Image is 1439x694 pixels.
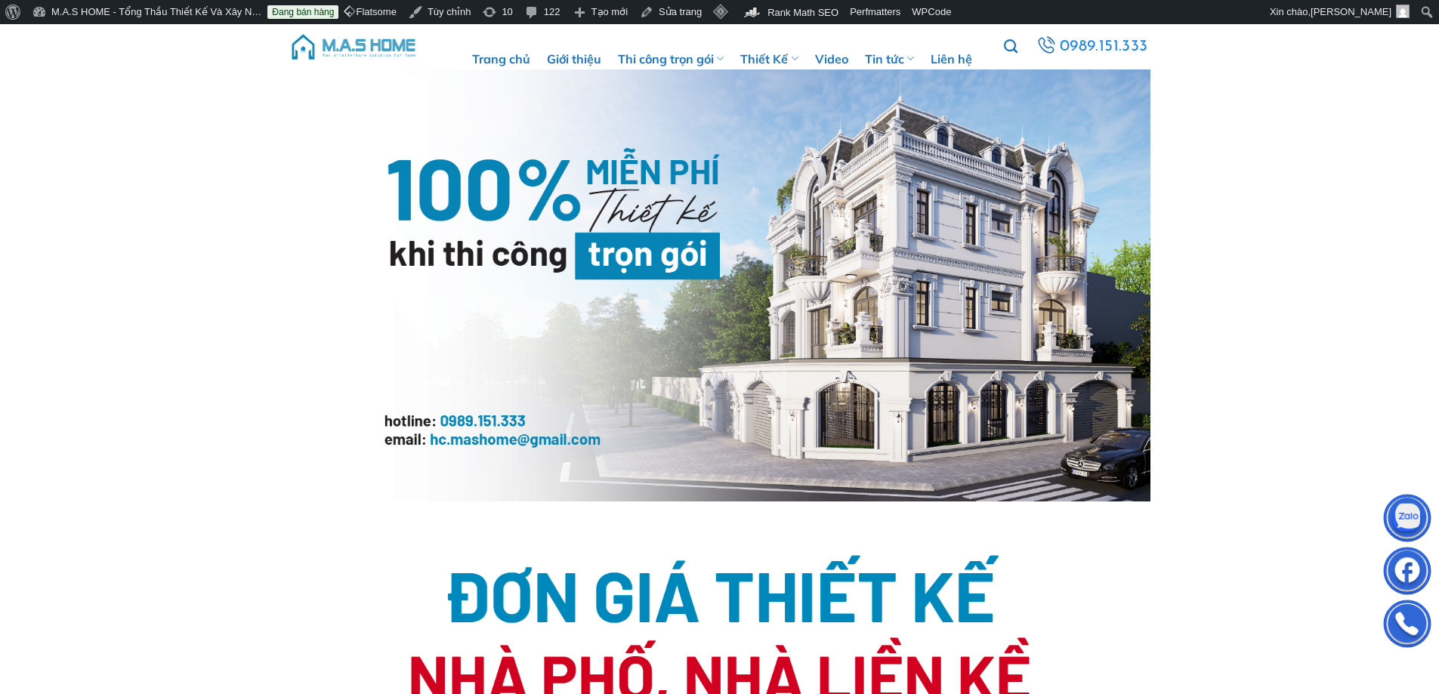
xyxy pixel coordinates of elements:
a: Tìm kiếm [1004,31,1017,63]
img: M.A.S HOME – Tổng Thầu Thiết Kế Và Xây Nhà Trọn Gói [289,24,418,69]
a: 0989.151.333 [1034,33,1150,60]
img: Báo Giá Thiết Kế Xây Dựng 1 [289,69,1150,501]
a: Video [815,24,848,94]
a: Liên hệ [931,24,972,94]
img: Phone [1385,603,1430,649]
a: Tin tức [865,24,914,94]
a: Thi công trọn gói [618,24,724,94]
a: Đang bán hàng [267,5,338,19]
span: Rank Math SEO [767,7,838,18]
a: Trang chủ [472,24,530,94]
a: Giới thiệu [547,24,601,94]
a: Thiết Kế [740,24,798,94]
span: [PERSON_NAME] [1311,6,1391,17]
img: Facebook [1385,551,1430,596]
span: 0989.151.333 [1060,34,1148,60]
img: Zalo [1385,498,1430,543]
